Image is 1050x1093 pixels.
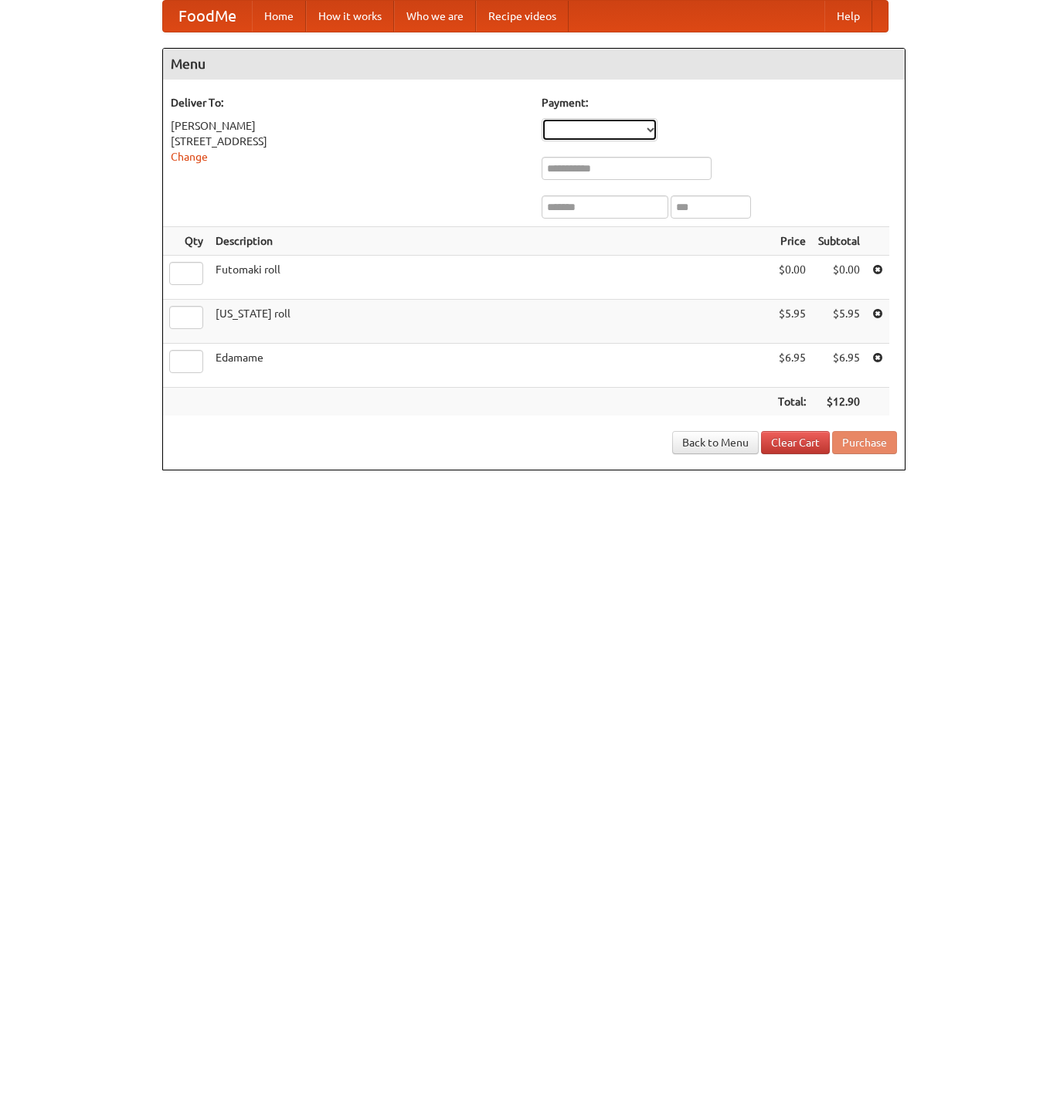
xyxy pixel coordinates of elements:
th: Description [209,227,772,256]
a: Back to Menu [672,431,759,454]
div: [PERSON_NAME] [171,118,526,134]
th: Qty [163,227,209,256]
a: How it works [306,1,394,32]
td: $6.95 [772,344,812,388]
a: FoodMe [163,1,252,32]
td: $5.95 [772,300,812,344]
th: Price [772,227,812,256]
td: $6.95 [812,344,866,388]
td: $0.00 [772,256,812,300]
button: Purchase [832,431,897,454]
a: Who we are [394,1,476,32]
h4: Menu [163,49,905,80]
a: Clear Cart [761,431,830,454]
td: $0.00 [812,256,866,300]
td: Edamame [209,344,772,388]
td: $5.95 [812,300,866,344]
div: [STREET_ADDRESS] [171,134,526,149]
td: [US_STATE] roll [209,300,772,344]
a: Change [171,151,208,163]
h5: Payment: [542,95,897,110]
h5: Deliver To: [171,95,526,110]
th: $12.90 [812,388,866,416]
th: Total: [772,388,812,416]
a: Home [252,1,306,32]
a: Help [824,1,872,32]
th: Subtotal [812,227,866,256]
td: Futomaki roll [209,256,772,300]
a: Recipe videos [476,1,569,32]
